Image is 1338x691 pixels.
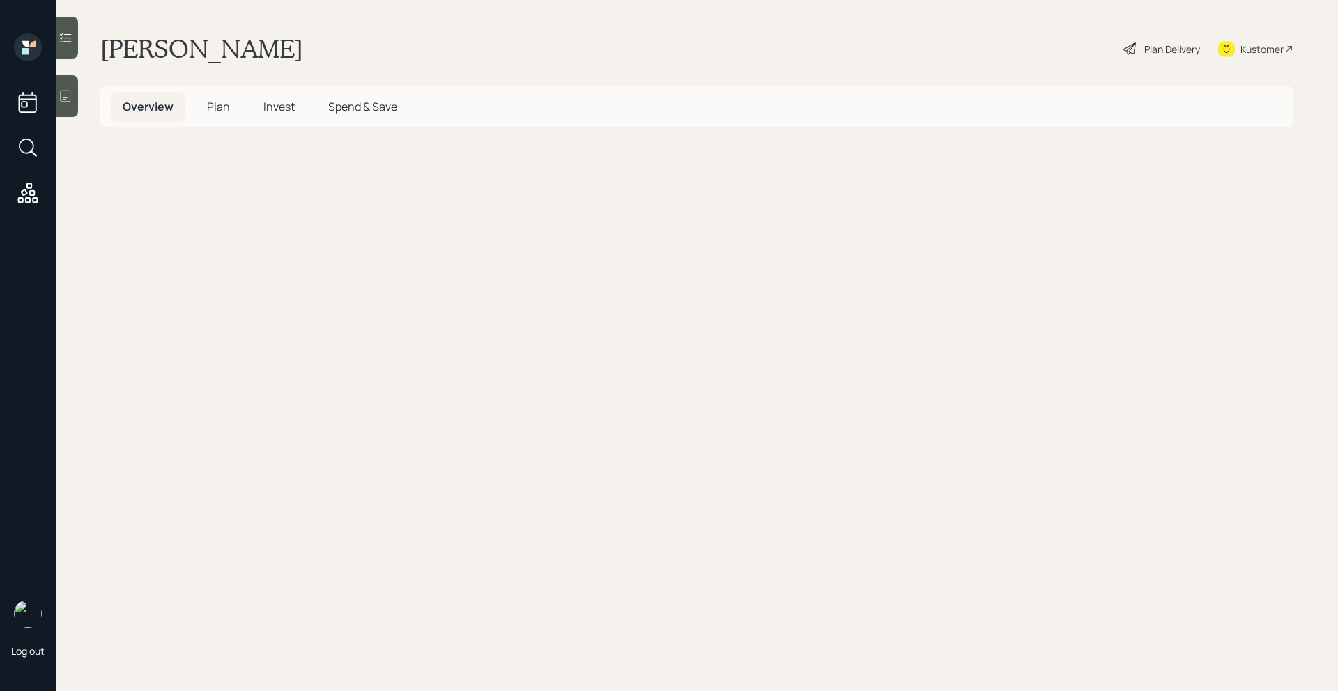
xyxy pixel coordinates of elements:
span: Spend & Save [328,99,397,114]
span: Invest [263,99,295,114]
span: Plan [207,99,230,114]
img: retirable_logo.png [14,600,42,628]
div: Log out [11,644,45,658]
div: Plan Delivery [1144,42,1200,56]
h1: [PERSON_NAME] [100,33,303,64]
span: Overview [123,99,174,114]
div: Kustomer [1240,42,1284,56]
